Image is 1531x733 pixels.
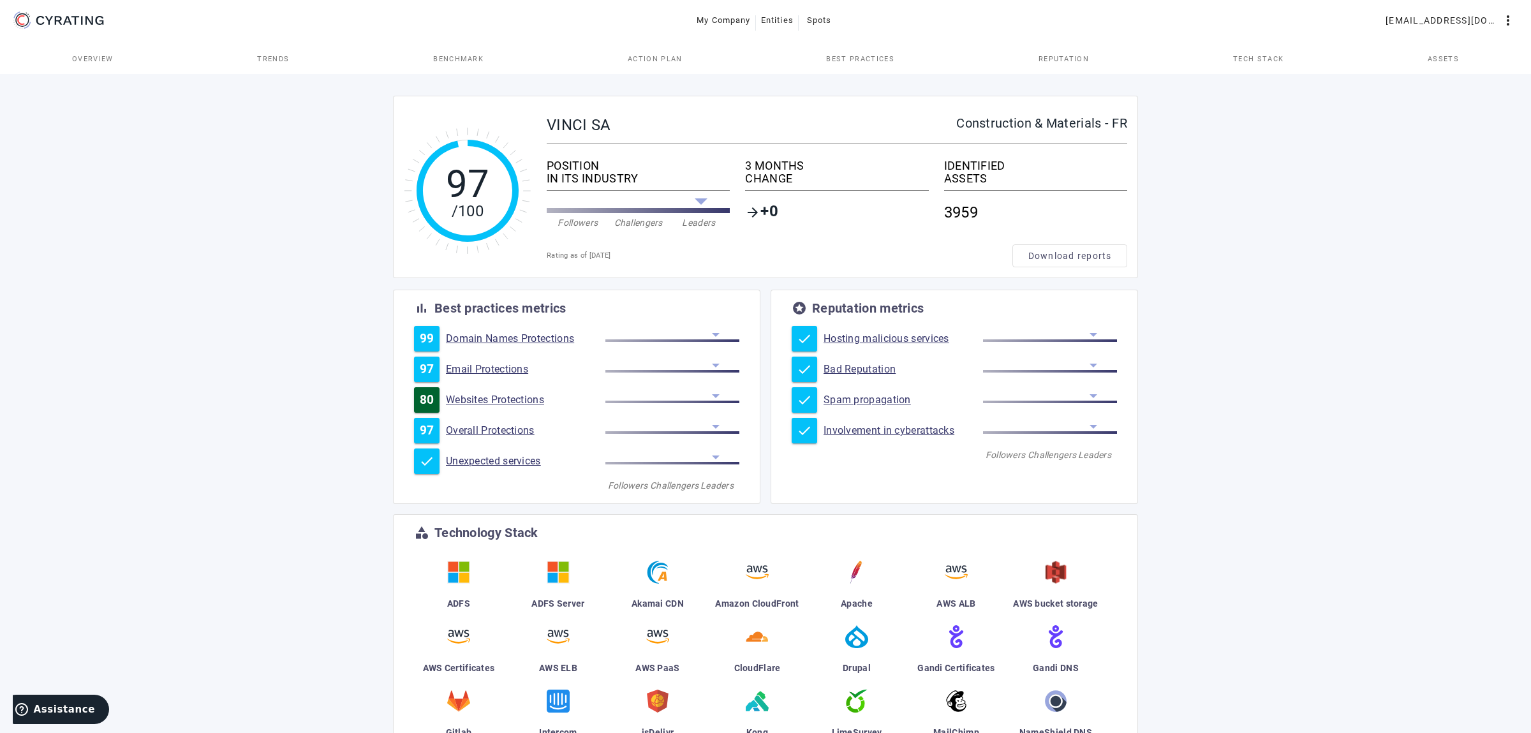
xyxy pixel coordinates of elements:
[745,205,760,220] mat-icon: arrow_forward
[414,525,429,540] mat-icon: category
[1028,448,1072,461] div: Challengers
[72,56,114,63] span: Overview
[547,216,608,229] div: Followers
[734,663,781,673] span: CloudFlare
[826,56,894,63] span: Best practices
[956,117,1127,130] div: Construction & Materials - FR
[1233,56,1283,63] span: Tech Stack
[447,598,470,609] span: ADFS
[944,159,1127,172] div: IDENTIFIED
[812,302,924,315] div: Reputation metrics
[446,394,605,406] a: Websites Protections
[1011,620,1100,685] a: Gandi DNS
[713,620,802,685] a: CloudFlare
[1013,598,1098,609] span: AWS bucket storage
[812,620,901,685] a: Drupal
[434,302,566,315] div: Best practices metrics
[650,479,695,492] div: Challengers
[547,159,730,172] div: POSITION
[792,300,807,316] mat-icon: stars
[446,332,605,345] a: Domain Names Protections
[807,10,832,31] span: Spots
[434,526,538,539] div: Technology Stack
[514,556,603,620] a: ADFS Server
[797,331,812,346] mat-icon: check
[531,598,584,609] span: ADFS Server
[632,598,684,609] span: Akamai CDN
[983,448,1028,461] div: Followers
[613,556,702,620] a: Akamai CDN
[1028,249,1112,262] span: Download reports
[669,216,729,229] div: Leaders
[812,556,901,620] a: Apache
[695,479,739,492] div: Leaders
[756,9,799,32] button: Entities
[1500,13,1516,28] mat-icon: more_vert
[715,598,799,609] span: Amazon CloudFront
[257,56,289,63] span: Trends
[452,202,484,220] tspan: /100
[420,332,434,345] span: 99
[605,479,650,492] div: Followers
[1039,56,1089,63] span: Reputation
[423,663,495,673] span: AWS Certificates
[420,424,434,437] span: 97
[1428,56,1459,63] span: Assets
[414,620,503,685] a: AWS Certificates
[433,56,484,63] span: Benchmark
[761,10,794,31] span: Entities
[539,663,577,673] span: AWS ELB
[797,362,812,377] mat-icon: check
[936,598,975,609] span: AWS ALB
[635,663,679,673] span: AWS PaaS
[547,172,730,185] div: IN ITS INDUSTRY
[547,117,956,133] div: VINCI SA
[799,9,839,32] button: Spots
[1072,448,1117,461] div: Leaders
[414,300,429,316] mat-icon: bar_chart
[745,172,928,185] div: CHANGE
[446,363,605,376] a: Email Protections
[1380,9,1521,32] button: [EMAIL_ADDRESS][DOMAIN_NAME]
[824,363,983,376] a: Bad Reputation
[13,695,109,727] iframe: Ouvre un widget dans lequel vous pouvez trouver plus d’informations
[912,556,1001,620] a: AWS ALB
[692,9,756,32] button: My Company
[420,363,434,376] span: 97
[446,424,605,437] a: Overall Protections
[745,159,928,172] div: 3 MONTHS
[414,556,503,620] a: ADFS
[797,423,812,438] mat-icon: check
[797,392,812,408] mat-icon: check
[547,249,1012,262] div: Rating as of [DATE]
[446,161,490,207] tspan: 97
[824,394,983,406] a: Spam propagation
[824,332,983,345] a: Hosting malicious services
[713,556,802,620] a: Amazon CloudFront
[1386,10,1500,31] span: [EMAIL_ADDRESS][DOMAIN_NAME]
[1012,244,1127,267] button: Download reports
[613,620,702,685] a: AWS PaaS
[841,598,873,609] span: Apache
[697,10,751,31] span: My Company
[36,16,104,25] g: CYRATING
[944,172,1127,185] div: ASSETS
[628,56,683,63] span: Action Plan
[1033,663,1079,673] span: Gandi DNS
[514,620,603,685] a: AWS ELB
[944,196,1127,229] div: 3959
[446,455,605,468] a: Unexpected services
[608,216,669,229] div: Challengers
[760,205,778,220] span: +0
[912,620,1001,685] a: Gandi Certificates
[419,454,434,469] mat-icon: check
[824,424,983,437] a: Involvement in cyberattacks
[1011,556,1100,620] a: AWS bucket storage
[420,394,434,406] span: 80
[917,663,995,673] span: Gandi Certificates
[843,663,871,673] span: Drupal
